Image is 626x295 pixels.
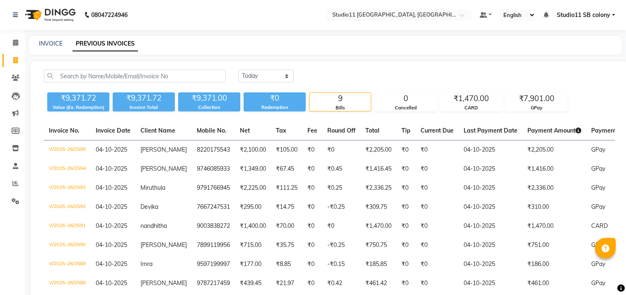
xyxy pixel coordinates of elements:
[360,160,396,179] td: ₹1,416.45
[360,198,396,217] td: ₹309.75
[21,3,78,27] img: logo
[192,274,235,293] td: 9787217459
[192,236,235,255] td: 7899119956
[375,104,436,111] div: Cancelled
[47,92,109,104] div: ₹9,371.72
[416,160,459,179] td: ₹0
[591,165,605,172] span: GPay
[591,241,605,249] span: GPay
[140,279,187,287] span: [PERSON_NAME]
[506,93,567,104] div: ₹7,901.00
[44,236,91,255] td: V/2025-26/2590
[91,3,128,27] b: 08047224946
[44,160,91,179] td: V/2025-26/2594
[416,217,459,236] td: ₹0
[140,165,187,172] span: [PERSON_NAME]
[271,217,302,236] td: ₹70.00
[302,274,322,293] td: ₹0
[416,255,459,274] td: ₹0
[327,127,355,134] span: Round Off
[522,179,586,198] td: ₹2,336.00
[235,198,271,217] td: ₹295.00
[416,198,459,217] td: ₹0
[506,104,567,111] div: GPay
[416,179,459,198] td: ₹0
[591,260,605,268] span: GPay
[271,255,302,274] td: ₹8.85
[302,236,322,255] td: ₹0
[44,140,91,160] td: V/2025-26/2595
[47,104,109,111] div: Value (Ex. Redemption)
[459,179,522,198] td: 04-10-2025
[307,127,317,134] span: Fee
[302,160,322,179] td: ₹0
[527,127,581,134] span: Payment Amount
[309,93,371,104] div: 9
[113,92,175,104] div: ₹9,371.72
[396,140,416,160] td: ₹0
[197,127,227,134] span: Mobile No.
[360,179,396,198] td: ₹2,336.25
[360,140,396,160] td: ₹2,205.00
[322,160,360,179] td: ₹0.45
[401,127,411,134] span: Tip
[459,255,522,274] td: 04-10-2025
[396,255,416,274] td: ₹0
[459,198,522,217] td: 04-10-2025
[96,279,127,287] span: 04-10-2025
[365,127,379,134] span: Total
[591,203,605,210] span: GPay
[271,274,302,293] td: ₹21.97
[459,160,522,179] td: 04-10-2025
[235,179,271,198] td: ₹2,225.00
[96,222,127,230] span: 04-10-2025
[396,274,416,293] td: ₹0
[522,255,586,274] td: ₹186.00
[464,127,517,134] span: Last Payment Date
[192,198,235,217] td: 7667247531
[459,274,522,293] td: 04-10-2025
[235,217,271,236] td: ₹1,400.00
[302,255,322,274] td: ₹0
[192,160,235,179] td: 9746085933
[522,160,586,179] td: ₹1,416.00
[192,140,235,160] td: 8220175543
[235,236,271,255] td: ₹715.00
[396,217,416,236] td: ₹0
[360,236,396,255] td: ₹750.75
[396,179,416,198] td: ₹0
[302,179,322,198] td: ₹0
[96,203,127,210] span: 04-10-2025
[302,140,322,160] td: ₹0
[416,140,459,160] td: ₹0
[375,93,436,104] div: 0
[240,127,250,134] span: Net
[96,165,127,172] span: 04-10-2025
[396,160,416,179] td: ₹0
[96,260,127,268] span: 04-10-2025
[322,274,360,293] td: ₹0.42
[140,222,167,230] span: nandhitha
[557,11,610,19] span: Studio11 SB colony
[396,198,416,217] td: ₹0
[360,255,396,274] td: ₹185.85
[440,93,502,104] div: ₹1,470.00
[360,217,396,236] td: ₹1,470.00
[459,217,522,236] td: 04-10-2025
[44,179,91,198] td: V/2025-26/2593
[309,104,371,111] div: Bills
[235,274,271,293] td: ₹439.45
[416,236,459,255] td: ₹0
[459,140,522,160] td: 04-10-2025
[322,179,360,198] td: ₹0.25
[140,127,175,134] span: Client Name
[322,236,360,255] td: -₹0.25
[140,184,165,191] span: Miruthula
[140,203,158,210] span: Devika
[140,241,187,249] span: [PERSON_NAME]
[49,127,80,134] span: Invoice No.
[271,140,302,160] td: ₹105.00
[302,217,322,236] td: ₹0
[396,236,416,255] td: ₹0
[322,198,360,217] td: -₹0.25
